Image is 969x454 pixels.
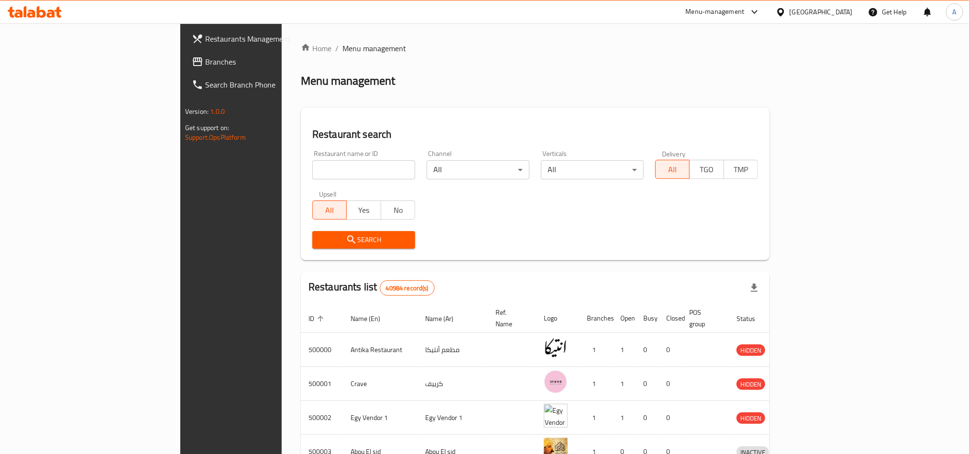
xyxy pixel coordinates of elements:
[737,412,765,424] div: HIDDEN
[655,160,690,179] button: All
[579,333,613,367] td: 1
[205,33,334,44] span: Restaurants Management
[185,105,209,118] span: Version:
[737,344,765,356] div: HIDDEN
[385,203,411,217] span: No
[790,7,853,17] div: [GEOGRAPHIC_DATA]
[737,413,765,424] span: HIDDEN
[686,6,745,18] div: Menu-management
[418,333,488,367] td: مطعم أنتيكا
[613,304,636,333] th: Open
[737,378,765,390] div: HIDDEN
[660,163,686,177] span: All
[351,203,377,217] span: Yes
[544,336,568,360] img: Antika Restaurant
[342,43,406,54] span: Menu management
[544,370,568,394] img: Crave
[351,313,393,324] span: Name (En)
[728,163,754,177] span: TMP
[343,333,418,367] td: Antika Restaurant
[694,163,720,177] span: TGO
[301,43,770,54] nav: breadcrumb
[380,280,435,296] div: Total records count
[689,160,724,179] button: TGO
[544,404,568,428] img: Egy Vendor 1
[301,73,395,89] h2: Menu management
[210,105,225,118] span: 1.0.0
[636,333,659,367] td: 0
[953,7,957,17] span: A
[579,367,613,401] td: 1
[184,73,342,96] a: Search Branch Phone
[380,284,434,293] span: 40984 record(s)
[659,367,682,401] td: 0
[418,367,488,401] td: كرييف
[312,127,758,142] h2: Restaurant search
[185,131,246,144] a: Support.OpsPlatform
[418,401,488,435] td: Egy Vendor 1
[743,277,766,299] div: Export file
[427,160,529,179] div: All
[579,304,613,333] th: Branches
[184,50,342,73] a: Branches
[636,367,659,401] td: 0
[724,160,758,179] button: TMP
[536,304,579,333] th: Logo
[613,367,636,401] td: 1
[308,313,327,324] span: ID
[346,200,381,220] button: Yes
[185,122,229,134] span: Get support on:
[737,345,765,356] span: HIDDEN
[579,401,613,435] td: 1
[659,401,682,435] td: 0
[659,304,682,333] th: Closed
[689,307,717,330] span: POS group
[312,200,347,220] button: All
[613,333,636,367] td: 1
[659,333,682,367] td: 0
[320,234,407,246] span: Search
[184,27,342,50] a: Restaurants Management
[317,203,343,217] span: All
[312,160,415,179] input: Search for restaurant name or ID..
[541,160,644,179] div: All
[636,304,659,333] th: Busy
[205,56,334,67] span: Branches
[343,367,418,401] td: Crave
[737,313,768,324] span: Status
[737,379,765,390] span: HIDDEN
[308,280,435,296] h2: Restaurants list
[381,200,415,220] button: No
[662,150,686,157] label: Delivery
[205,79,334,90] span: Search Branch Phone
[613,401,636,435] td: 1
[636,401,659,435] td: 0
[312,231,415,249] button: Search
[319,191,337,198] label: Upsell
[496,307,525,330] span: Ref. Name
[425,313,466,324] span: Name (Ar)
[343,401,418,435] td: Egy Vendor 1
